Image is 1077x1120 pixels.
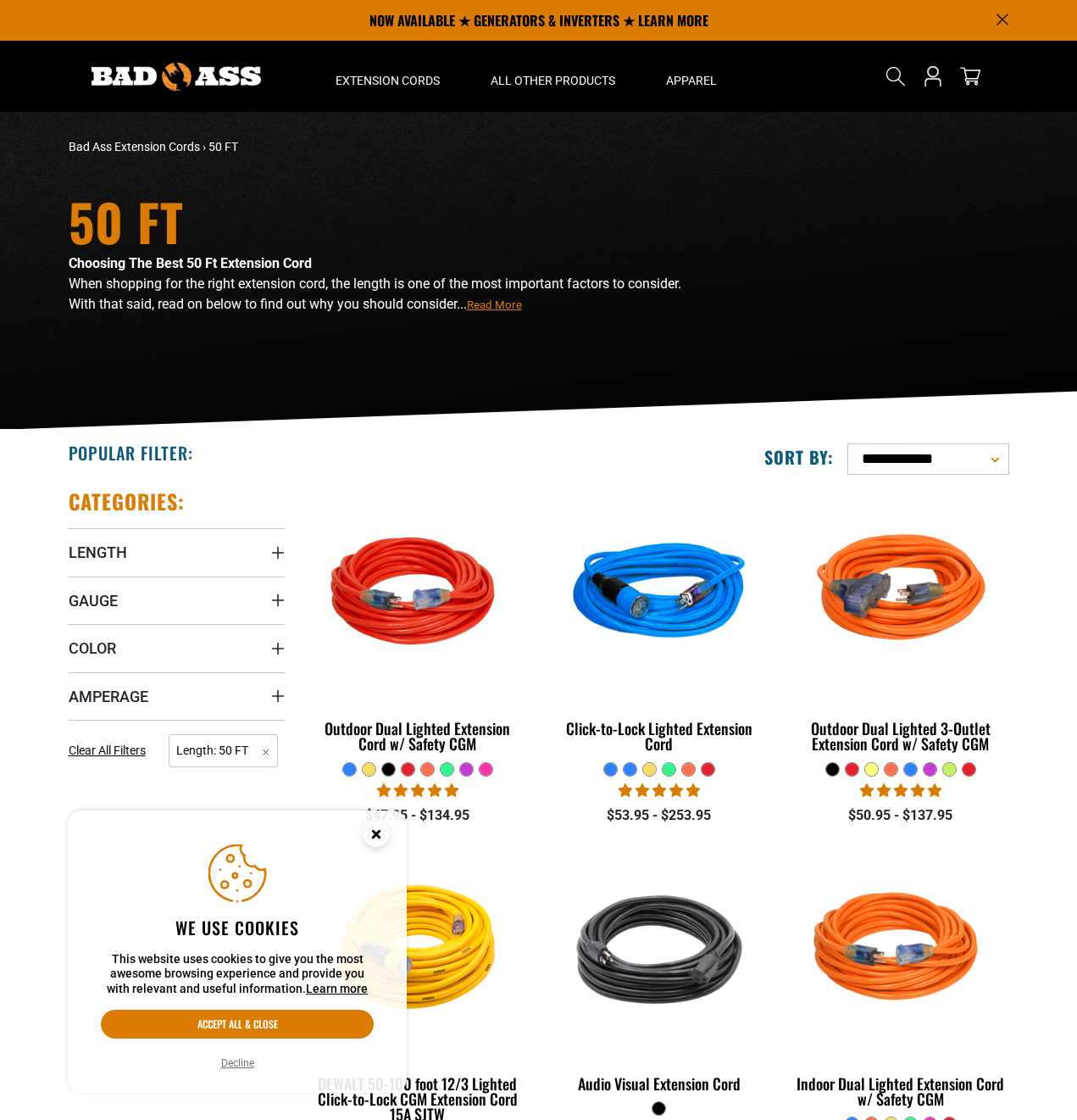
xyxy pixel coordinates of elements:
[792,721,1008,751] div: Outdoor Dual Lighted 3-Outlet Extension Cord w/ Safety CGM
[69,528,285,576] summary: Length
[169,742,278,758] a: Length: 50 FT
[551,488,767,761] a: blue Click-to-Lock Lighted Extension Cord
[311,497,525,692] img: Red
[641,41,742,112] summary: Apparel
[310,41,465,112] summary: Extension Cords
[794,851,1008,1046] img: orange
[69,744,146,757] span: Clear All Filters
[764,446,834,468] label: Sort by:
[92,63,261,91] img: Bad Ass Extension Cords
[101,952,374,997] p: This website uses cookies to give you the most awesome browsing experience and provide you with r...
[203,140,206,153] span: ›
[310,805,526,826] div: $47.95 - $134.95
[310,721,526,751] div: Outdoor Dual Lighted Extension Cord w/ Safety CGM
[551,844,767,1101] a: black Audio Visual Extension Cord
[69,543,127,562] span: Length
[882,63,909,90] summary: Search
[666,73,717,88] span: Apparel
[792,805,1008,826] div: $50.95 - $137.95
[69,442,193,464] h2: Popular Filter:
[69,742,153,760] a: Clear All Filters
[794,497,1008,692] img: orange
[792,488,1008,761] a: orange Outdoor Dual Lighted 3-Outlet Extension Cord w/ Safety CGM
[208,140,238,153] span: 50 FT
[552,497,766,692] img: blue
[860,783,941,799] span: 4.80 stars
[216,1055,259,1072] button: Decline
[465,41,641,112] summary: All Other Products
[69,624,285,671] summary: Color
[552,851,766,1046] img: black
[619,783,700,799] span: 4.87 stars
[69,638,116,658] span: Color
[69,274,687,315] p: When shopping for the right extension cord, the length is one of the most important factors to co...
[336,73,440,88] span: Extension Cords
[792,844,1008,1117] a: orange Indoor Dual Lighted Extension Cord w/ Safety CGM
[69,687,148,706] span: Amperage
[69,255,312,271] strong: Choosing The Best 50 Ft Extension Cord
[69,672,285,720] summary: Amperage
[69,138,687,156] nav: breadcrumbs
[69,591,118,610] span: Gauge
[68,811,407,1094] aside: Cookie Consent
[551,721,767,751] div: Click-to-Lock Lighted Extension Cord
[101,917,374,939] h2: We use cookies
[69,488,186,515] h2: Categories:
[310,488,526,761] a: Red Outdoor Dual Lighted Extension Cord w/ Safety CGM
[467,298,522,311] span: Read More
[101,1010,374,1039] button: Accept all & close
[69,196,687,247] h1: 50 FT
[551,805,767,826] div: $53.95 - $253.95
[69,577,285,624] summary: Gauge
[306,982,368,995] a: Learn more
[169,734,278,767] span: Length: 50 FT
[377,783,458,799] span: 4.81 stars
[69,140,200,153] a: Bad Ass Extension Cords
[551,1076,767,1091] div: Audio Visual Extension Cord
[491,73,615,88] span: All Other Products
[792,1076,1008,1106] div: Indoor Dual Lighted Extension Cord w/ Safety CGM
